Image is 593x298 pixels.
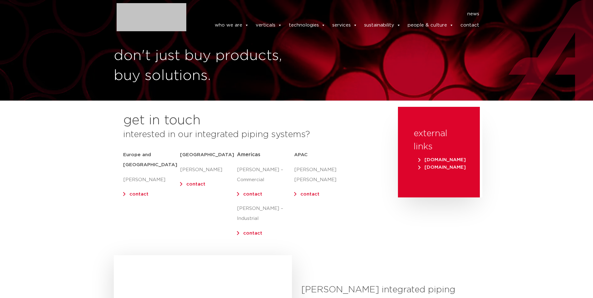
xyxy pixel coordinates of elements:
a: contact [129,192,148,196]
a: contact [300,192,319,196]
p: [PERSON_NAME] [180,165,237,175]
h5: [GEOGRAPHIC_DATA] [180,150,237,160]
a: contact [460,19,479,32]
h3: external links [414,127,464,153]
a: contact [243,192,262,196]
a: contact [243,231,262,236]
a: verticals [256,19,282,32]
nav: Menu [196,9,480,19]
h3: interested in our integrated piping systems? [123,128,382,141]
p: [PERSON_NAME] – Commercial [237,165,294,185]
h1: don't just buy products, buy solutions. [114,46,294,86]
h5: APAC [294,150,351,160]
p: [PERSON_NAME] [PERSON_NAME] [294,165,351,185]
a: [DOMAIN_NAME] [417,157,467,162]
a: [DOMAIN_NAME] [417,165,467,170]
p: [PERSON_NAME] [123,175,180,185]
a: technologies [289,19,325,32]
span: Americas [237,152,260,157]
h2: get in touch [123,113,201,128]
span: [DOMAIN_NAME] [418,157,466,162]
a: contact [186,182,205,186]
strong: Europe and [GEOGRAPHIC_DATA] [123,152,177,167]
a: services [332,19,357,32]
a: sustainability [364,19,401,32]
span: [DOMAIN_NAME] [418,165,466,170]
a: who we are [215,19,249,32]
p: [PERSON_NAME] – Industrial [237,204,294,224]
a: people & culture [408,19,454,32]
a: news [467,9,479,19]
